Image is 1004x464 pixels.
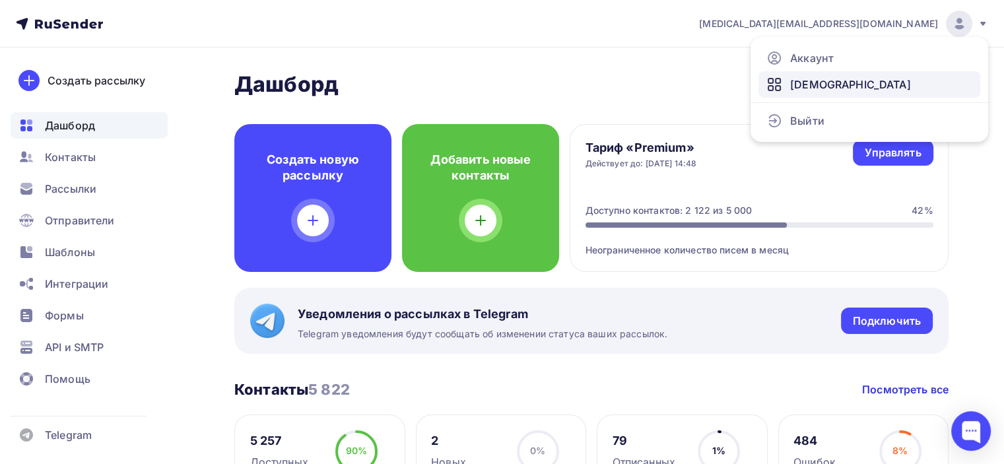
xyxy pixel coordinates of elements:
[699,11,988,37] a: [MEDICAL_DATA][EMAIL_ADDRESS][DOMAIN_NAME]
[11,176,168,202] a: Рассылки
[298,327,667,341] span: Telegram уведомления будут сообщать об изменении статуса ваших рассылок.
[255,152,370,183] h4: Создать новую рассылку
[613,433,675,449] div: 79
[423,152,538,183] h4: Добавить новые контакты
[11,302,168,329] a: Формы
[308,381,350,398] span: 5 822
[790,113,824,129] span: Выйти
[250,433,308,449] div: 5 257
[11,144,168,170] a: Контакты
[712,445,725,456] span: 1%
[865,145,921,160] div: Управлять
[699,17,938,30] span: [MEDICAL_DATA][EMAIL_ADDRESS][DOMAIN_NAME]
[45,308,84,323] span: Формы
[892,445,908,456] span: 8%
[45,371,90,387] span: Помощь
[586,204,753,217] div: Доступно контактов: 2 122 из 5 000
[431,433,466,449] div: 2
[790,77,911,92] span: [DEMOGRAPHIC_DATA]
[298,306,667,322] span: Уведомления о рассылках в Telegram
[346,445,367,456] span: 90%
[45,427,92,443] span: Telegram
[45,181,96,197] span: Рассылки
[45,149,96,165] span: Контакты
[586,158,697,169] div: Действует до: [DATE] 14:48
[234,71,949,98] h2: Дашборд
[853,314,921,329] div: Подключить
[586,228,933,257] div: Неограниченное количество писем в месяц
[11,112,168,139] a: Дашборд
[530,445,545,456] span: 0%
[862,381,949,397] a: Посмотреть все
[751,37,988,142] ul: [MEDICAL_DATA][EMAIL_ADDRESS][DOMAIN_NAME]
[11,239,168,265] a: Шаблоны
[912,204,933,217] div: 42%
[586,140,697,156] h4: Тариф «Premium»
[45,244,95,260] span: Шаблоны
[234,380,350,399] h3: Контакты
[45,213,115,228] span: Отправители
[48,73,145,88] div: Создать рассылку
[793,433,836,449] div: 484
[790,50,834,66] span: Аккаунт
[45,276,108,292] span: Интеграции
[45,117,95,133] span: Дашборд
[45,339,104,355] span: API и SMTP
[11,207,168,234] a: Отправители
